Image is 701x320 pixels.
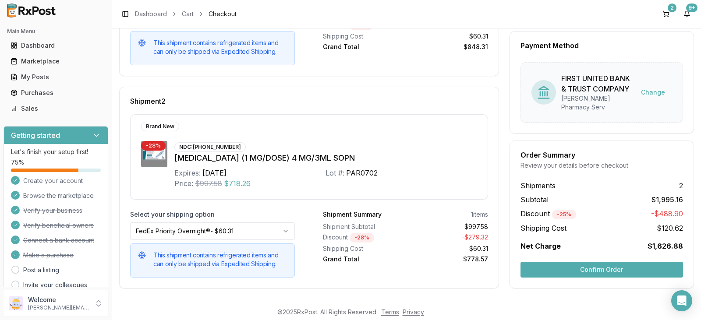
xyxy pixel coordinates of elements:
a: Invite your colleagues [23,281,87,289]
span: $120.62 [657,223,683,233]
div: Marketplace [11,57,101,66]
a: My Posts [7,69,105,85]
div: Dashboard [11,41,101,50]
div: My Posts [11,73,101,81]
span: $1,626.88 [648,241,683,251]
a: Purchases [7,85,105,101]
nav: breadcrumb [135,10,237,18]
div: Shipment Subtotal [323,222,402,231]
span: Shipments [520,180,556,191]
span: $997.58 [195,178,222,189]
button: Confirm Order [520,262,683,278]
div: - 28 % [141,141,166,151]
button: My Posts [4,70,108,84]
a: Marketplace [7,53,105,69]
span: Net Charge [520,242,561,250]
div: - 28 % [350,233,374,243]
span: Verify your business [23,206,82,215]
a: Privacy [403,308,424,316]
button: Marketplace [4,54,108,68]
div: Grand Total [323,42,402,51]
p: Welcome [28,295,89,304]
div: 2 [668,4,676,12]
div: Order Summary [520,151,683,158]
button: Dashboard [4,39,108,53]
span: -$488.90 [651,208,683,219]
div: Open Intercom Messenger [671,290,692,311]
span: Checkout [209,10,237,18]
div: FIRST UNITED BANK & TRUST COMPANY [561,73,634,94]
div: [MEDICAL_DATA] (1 MG/DOSE) 4 MG/3ML SOPN [174,152,477,164]
div: - 25 % [552,210,576,219]
span: 2 [679,180,683,191]
div: $848.31 [409,42,488,51]
div: $997.58 [409,222,488,231]
h2: Main Menu [7,28,105,35]
p: [PERSON_NAME][EMAIL_ADDRESS][DOMAIN_NAME] [28,304,89,311]
div: Lot #: [326,168,344,178]
div: Brand New [141,122,179,131]
a: Terms [381,308,399,316]
a: Dashboard [135,10,167,18]
label: Select your shipping option [130,210,295,219]
span: Make a purchase [23,251,74,260]
img: RxPost Logo [4,4,60,18]
div: - $279.32 [409,233,488,243]
img: Ozempic (1 MG/DOSE) 4 MG/3ML SOPN [141,141,167,167]
a: Sales [7,101,105,116]
div: PAR0702 [346,168,378,178]
h5: This shipment contains refrigerated items and can only be shipped via Expedited Shipping. [153,251,287,268]
div: Discount [323,233,402,243]
span: Verify beneficial owners [23,221,94,230]
div: Expires: [174,168,201,178]
div: Review your details before checkout [520,161,683,170]
a: Dashboard [7,38,105,53]
button: 9+ [680,7,694,21]
div: [PERSON_NAME] Pharmacy Serv [561,94,634,112]
div: $60.31 [409,32,488,41]
div: Price: [174,178,193,189]
div: Grand Total [323,255,402,264]
h3: Getting started [11,130,60,141]
div: NDC: [PHONE_NUMBER] [174,142,246,152]
span: Create your account [23,176,83,185]
span: Connect a bank account [23,236,94,245]
div: Shipping Cost [323,244,402,253]
span: $718.26 [224,178,251,189]
h5: This shipment contains refrigerated items and can only be shipped via Expedited Shipping. [153,39,287,56]
span: Shipping Cost [520,223,566,233]
span: Subtotal [520,194,549,205]
p: Let's finish your setup first! [11,148,101,156]
span: Browse the marketplace [23,191,94,200]
a: Cart [182,10,194,18]
div: [DATE] [202,168,227,178]
a: Post a listing [23,266,59,274]
button: Purchases [4,86,108,100]
span: $1,995.16 [651,194,683,205]
span: Discount [520,209,576,218]
button: Change [634,84,672,100]
div: $60.31 [409,244,488,253]
div: Shipping Cost [323,32,402,41]
div: $778.57 [409,255,488,264]
div: Purchases [11,88,101,97]
div: 9+ [686,4,697,12]
button: Sales [4,102,108,116]
span: 75 % [11,158,24,167]
button: 2 [659,7,673,21]
div: 1 items [471,210,488,219]
div: Sales [11,104,101,113]
div: Payment Method [520,42,683,49]
div: Shipment Summary [323,210,382,219]
span: Shipment 2 [130,98,166,105]
img: User avatar [9,296,23,310]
